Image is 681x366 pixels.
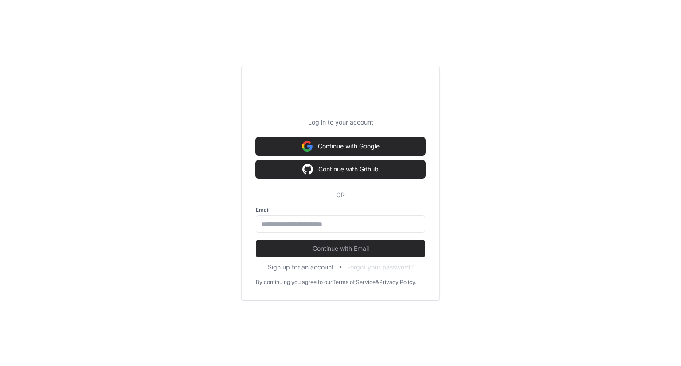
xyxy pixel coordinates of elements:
p: Log in to your account [256,118,425,127]
button: Continue with Email [256,240,425,257]
span: OR [333,191,348,199]
div: By continuing you agree to our [256,279,333,286]
button: Forgot your password? [347,263,414,272]
span: Continue with Email [256,244,425,253]
img: Sign in with google [302,137,313,155]
button: Continue with Github [256,160,425,178]
a: Terms of Service [333,279,376,286]
img: Sign in with google [302,160,313,178]
div: & [376,279,379,286]
label: Email [256,206,425,214]
button: Sign up for an account [268,263,334,272]
a: Privacy Policy. [379,279,416,286]
button: Continue with Google [256,137,425,155]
